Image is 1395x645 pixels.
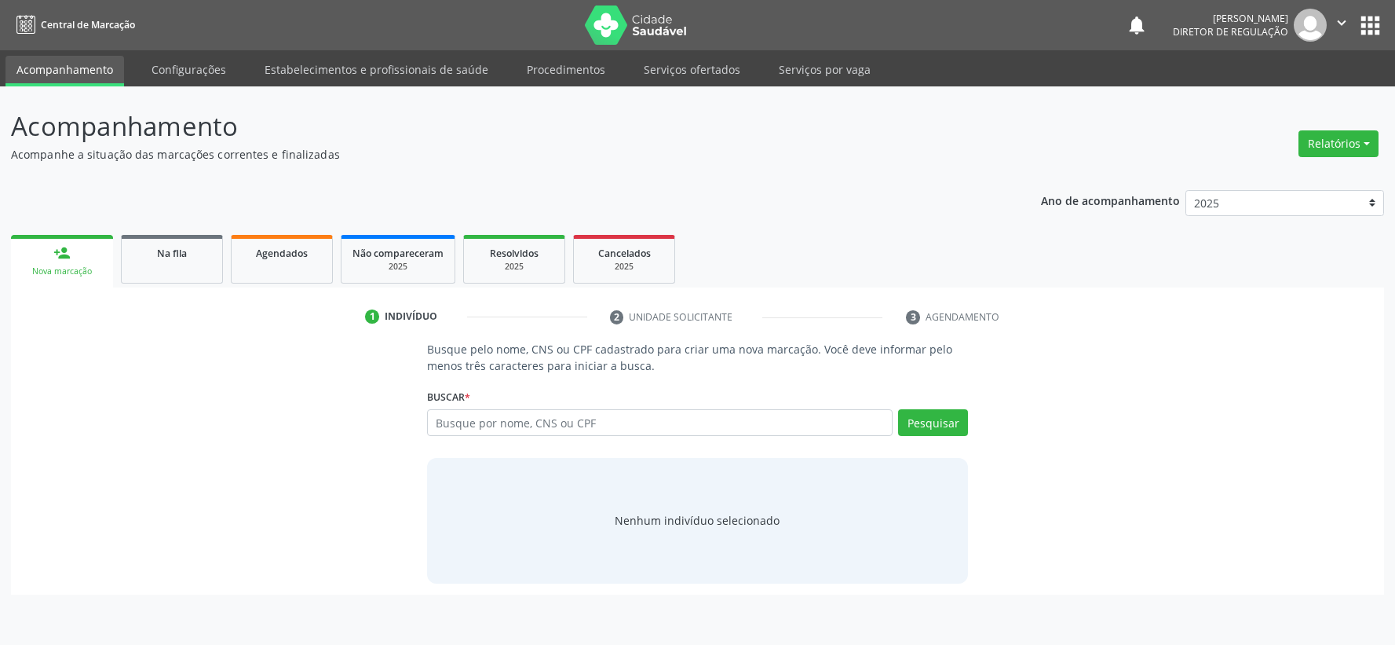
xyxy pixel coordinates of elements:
[1327,9,1357,42] button: 
[475,261,553,273] div: 2025
[157,247,187,260] span: Na fila
[768,56,882,83] a: Serviços por vaga
[1357,12,1384,39] button: apps
[41,18,135,31] span: Central de Marcação
[615,512,780,529] div: Nenhum indivíduo selecionado
[516,56,616,83] a: Procedimentos
[352,261,444,273] div: 2025
[1041,190,1180,210] p: Ano de acompanhamento
[585,261,663,273] div: 2025
[254,56,499,83] a: Estabelecimentos e profissionais de saúde
[256,247,308,260] span: Agendados
[1173,25,1288,38] span: Diretor de regulação
[1294,9,1327,42] img: img
[898,409,968,436] button: Pesquisar
[141,56,237,83] a: Configurações
[598,247,651,260] span: Cancelados
[427,341,968,374] p: Busque pelo nome, CNS ou CPF cadastrado para criar uma nova marcação. Você deve informar pelo men...
[1333,14,1350,31] i: 
[1126,14,1148,36] button: notifications
[1298,130,1379,157] button: Relatórios
[22,266,102,277] div: Nova marcação
[5,56,124,86] a: Acompanhamento
[490,247,539,260] span: Resolvidos
[11,107,972,146] p: Acompanhamento
[11,146,972,163] p: Acompanhe a situação das marcações correntes e finalizadas
[53,244,71,262] div: person_add
[1173,12,1288,25] div: [PERSON_NAME]
[352,247,444,260] span: Não compareceram
[385,310,437,324] div: Indivíduo
[11,12,135,38] a: Central de Marcação
[427,409,893,436] input: Busque por nome, CNS ou CPF
[427,385,470,409] label: Buscar
[633,56,751,83] a: Serviços ofertados
[365,310,379,324] div: 1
